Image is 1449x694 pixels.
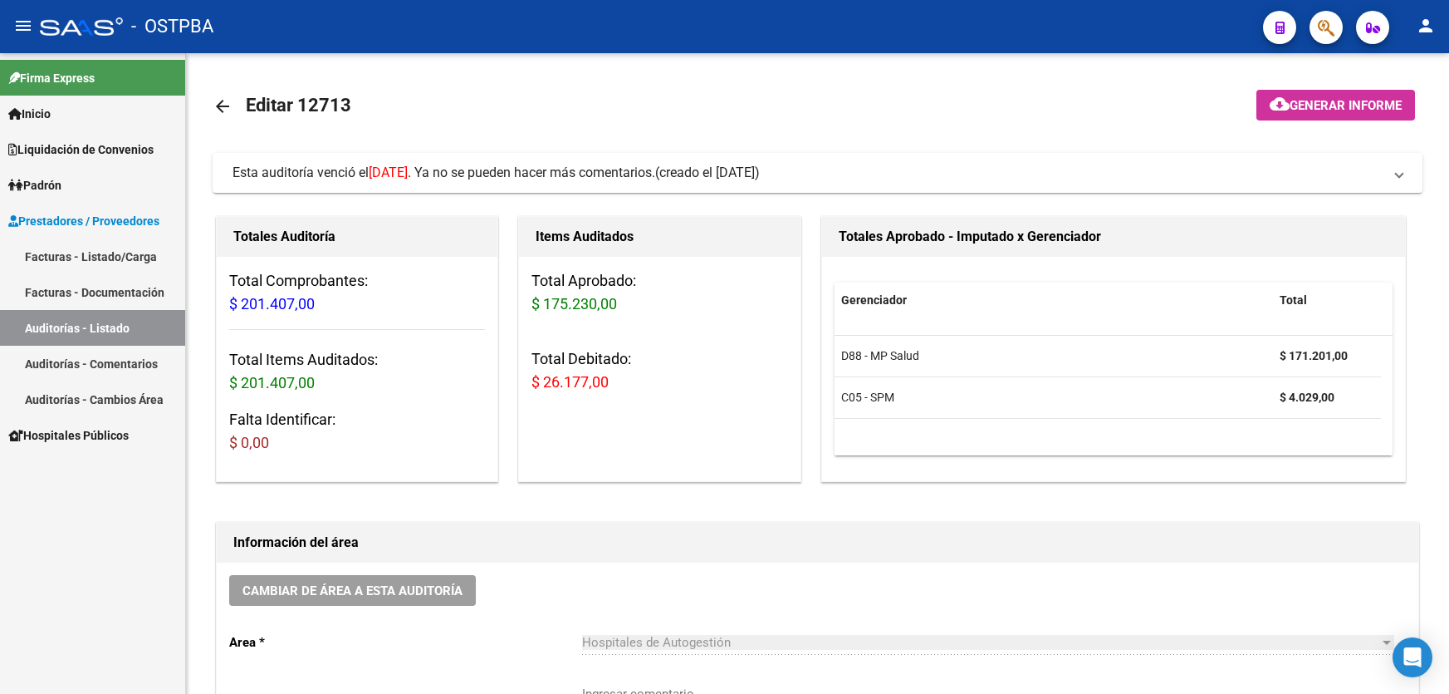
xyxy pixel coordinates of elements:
[1280,349,1348,362] strong: $ 171.201,00
[8,212,159,230] span: Prestadores / Proveedores
[8,176,61,194] span: Padrón
[536,224,783,250] h1: Items Auditados
[839,224,1389,250] h1: Totales Aprobado - Imputado x Gerenciador
[531,347,787,394] h3: Total Debitado:
[229,295,315,313] span: $ 201.407,00
[233,224,481,250] h1: Totales Auditoría
[242,583,463,598] span: Cambiar de área a esta auditoría
[229,633,582,652] p: Area *
[233,165,655,180] span: Esta auditoría venció el . Ya no se pueden hacer más comentarios.
[229,269,485,316] h3: Total Comprobantes:
[1270,94,1290,114] mat-icon: cloud_download
[531,373,609,391] span: $ 26.177,00
[13,16,33,36] mat-icon: menu
[213,153,1422,193] mat-expansion-panel-header: Esta auditoría venció el[DATE]. Ya no se pueden hacer más comentarios.(creado el [DATE])
[531,295,617,313] span: $ 175.230,00
[1416,16,1436,36] mat-icon: person
[582,635,731,650] span: Hospitales de Autogestión
[1280,293,1307,307] span: Total
[229,348,485,395] h3: Total Items Auditados:
[213,96,233,116] mat-icon: arrow_back
[1280,391,1334,404] strong: $ 4.029,00
[1393,637,1432,677] div: Open Intercom Messenger
[835,283,1273,318] datatable-header-cell: Gerenciador
[841,391,894,404] span: C05 - SPM
[1273,283,1381,318] datatable-header-cell: Total
[8,69,95,87] span: Firma Express
[841,349,919,362] span: D88 - MP Salud
[229,575,476,606] button: Cambiar de área a esta auditoría
[246,95,351,116] span: Editar 12713
[1256,90,1415,121] button: Generar informe
[369,165,408,180] span: [DATE]
[8,426,129,445] span: Hospitales Públicos
[229,434,269,451] span: $ 0,00
[229,374,315,391] span: $ 201.407,00
[531,269,787,316] h3: Total Aprobado:
[229,408,485,455] h3: Falta Identificar:
[233,529,1402,556] h1: Información del área
[655,164,760,182] span: (creado el [DATE])
[8,105,51,123] span: Inicio
[841,293,907,307] span: Gerenciador
[131,8,213,45] span: - OSTPBA
[8,140,154,159] span: Liquidación de Convenios
[1290,98,1402,113] span: Generar informe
